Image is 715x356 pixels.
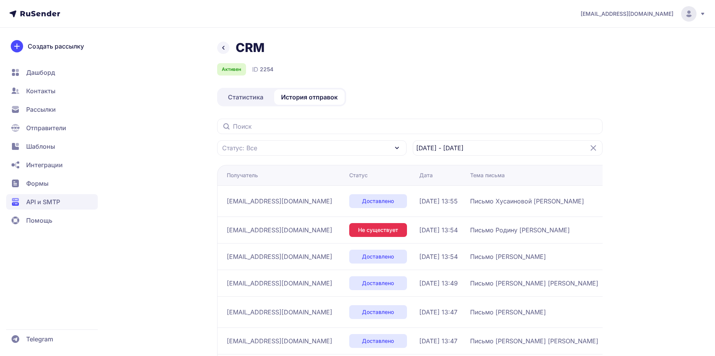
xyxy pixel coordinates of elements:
[26,123,66,133] span: Отправители
[28,42,84,51] span: Создать рассылку
[281,92,338,102] span: История отправок
[413,140,603,156] input: Datepicker input
[274,89,345,105] a: История отправок
[222,66,241,72] span: Активен
[6,331,98,347] a: Telegram
[362,253,394,260] span: Доставлено
[26,197,60,207] span: API и SMTP
[227,225,332,235] span: [EMAIL_ADDRESS][DOMAIN_NAME]
[470,252,546,261] span: Письмо [PERSON_NAME]
[26,142,55,151] span: Шаблоны
[26,216,52,225] span: Помощь
[362,308,394,316] span: Доставлено
[227,307,332,317] span: [EMAIL_ADDRESS][DOMAIN_NAME]
[362,279,394,287] span: Доставлено
[419,196,458,206] span: [DATE] 13:55
[470,336,598,346] span: Письмо [PERSON_NAME] [PERSON_NAME]
[362,337,394,345] span: Доставлено
[419,225,458,235] span: [DATE] 13:54
[227,279,332,288] span: [EMAIL_ADDRESS][DOMAIN_NAME]
[222,143,257,153] span: Статус: Все
[227,336,332,346] span: [EMAIL_ADDRESS][DOMAIN_NAME]
[358,226,398,234] span: Не существует
[419,336,457,346] span: [DATE] 13:47
[26,105,56,114] span: Рассылки
[349,171,368,179] div: Статус
[470,196,584,206] span: Письмо Хусаиновой [PERSON_NAME]
[470,279,598,288] span: Письмо [PERSON_NAME] [PERSON_NAME]
[26,179,49,188] span: Формы
[252,65,273,74] div: ID
[362,197,394,205] span: Доставлено
[236,40,265,55] h1: CRM
[217,119,603,134] input: Поиск
[260,65,273,73] span: 2254
[470,225,570,235] span: Письмо Родину [PERSON_NAME]
[26,334,53,344] span: Telegram
[227,196,332,206] span: [EMAIL_ADDRESS][DOMAIN_NAME]
[470,307,546,317] span: Письмо [PERSON_NAME]
[26,68,55,77] span: Дашборд
[26,86,55,96] span: Контакты
[419,252,458,261] span: [DATE] 13:54
[219,89,273,105] a: Статистика
[581,10,673,18] span: [EMAIL_ADDRESS][DOMAIN_NAME]
[227,252,332,261] span: [EMAIL_ADDRESS][DOMAIN_NAME]
[419,307,457,317] span: [DATE] 13:47
[470,171,505,179] div: Тема письма
[419,171,433,179] div: Дата
[227,171,258,179] div: Получатель
[228,92,263,102] span: Статистика
[26,160,63,170] span: Интеграции
[419,279,458,288] span: [DATE] 13:49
